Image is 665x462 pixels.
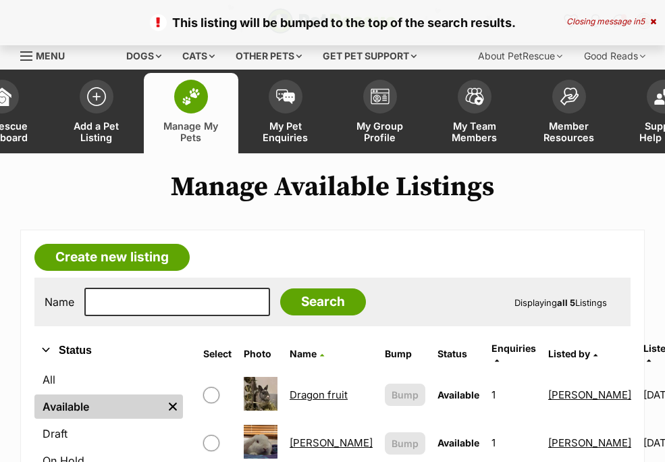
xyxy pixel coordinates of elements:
[432,338,485,370] th: Status
[290,348,317,359] span: Name
[514,297,607,308] span: Displaying Listings
[36,50,65,61] span: Menu
[350,120,410,143] span: My Group Profile
[427,73,522,153] a: My Team Members
[45,296,74,308] label: Name
[539,120,600,143] span: Member Resources
[198,338,237,370] th: Select
[371,88,390,105] img: group-profile-icon-3fa3cf56718a62981997c0bc7e787c4b2cf8bcc04b72c1350f741eb67cf2f40e.svg
[34,394,163,419] a: Available
[385,384,425,406] button: Bump
[173,43,224,70] div: Cats
[548,348,590,359] span: Listed by
[491,342,536,365] a: Enquiries
[379,338,431,370] th: Bump
[49,73,144,153] a: Add a Pet Listing
[14,14,651,32] p: This listing will be bumped to the top of the search results.
[392,436,419,451] span: Bump
[280,288,366,315] input: Search
[575,43,655,70] div: Good Reads
[144,73,238,153] a: Manage My Pets
[469,43,572,70] div: About PetRescue
[34,244,190,271] a: Create new listing
[20,43,74,67] a: Menu
[163,394,183,419] a: Remove filter
[313,43,426,70] div: Get pet support
[66,120,127,143] span: Add a Pet Listing
[392,388,419,402] span: Bump
[34,421,183,446] a: Draft
[161,120,221,143] span: Manage My Pets
[182,88,201,105] img: manage-my-pets-icon-02211641906a0b7f246fdf0571729dbe1e7629f14944591b6c1af311fb30b64b.svg
[640,16,645,26] span: 5
[444,120,505,143] span: My Team Members
[566,17,656,26] div: Closing message in
[465,88,484,105] img: team-members-icon-5396bd8760b3fe7c0b43da4ab00e1e3bb1a5d9ba89233759b79545d2d3fc5d0d.svg
[34,367,183,392] a: All
[34,342,183,359] button: Status
[238,73,333,153] a: My Pet Enquiries
[87,87,106,106] img: add-pet-listing-icon-0afa8454b4691262ce3f59096e99ab1cd57d4a30225e0717b998d2c9b9846f56.svg
[548,348,597,359] a: Listed by
[548,388,631,401] a: [PERSON_NAME]
[560,87,579,105] img: member-resources-icon-8e73f808a243e03378d46382f2149f9095a855e16c252ad45f914b54edf8863c.svg
[491,342,536,354] span: translation missing: en.admin.listings.index.attributes.enquiries
[333,73,427,153] a: My Group Profile
[226,43,311,70] div: Other pets
[385,432,425,455] button: Bump
[290,388,348,401] a: Dragon fruit
[522,73,616,153] a: Member Resources
[290,436,373,449] a: [PERSON_NAME]
[117,43,171,70] div: Dogs
[238,338,283,370] th: Photo
[486,371,541,418] td: 1
[437,389,479,401] span: Available
[276,89,295,104] img: pet-enquiries-icon-7e3ad2cf08bfb03b45e93fb7055b45f3efa6380592205ae92323e6603595dc1f.svg
[255,120,316,143] span: My Pet Enquiries
[548,436,631,449] a: [PERSON_NAME]
[557,297,575,308] strong: all 5
[290,348,324,359] a: Name
[437,437,479,448] span: Available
